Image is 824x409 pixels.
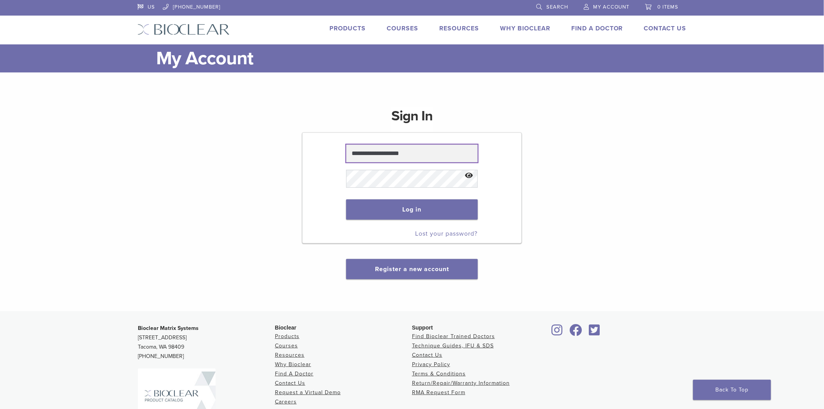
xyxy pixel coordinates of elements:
[346,259,478,279] button: Register a new account
[412,324,433,331] span: Support
[412,380,510,386] a: Return/Repair/Warranty Information
[275,361,311,368] a: Why Bioclear
[275,370,313,377] a: Find A Doctor
[644,25,687,32] a: Contact Us
[137,24,230,35] img: Bioclear
[329,25,366,32] a: Products
[412,370,466,377] a: Terms & Conditions
[571,25,623,32] a: Find A Doctor
[549,329,565,337] a: Bioclear
[275,352,305,358] a: Resources
[391,107,433,132] h1: Sign In
[412,389,465,396] a: RMA Request Form
[593,4,630,10] span: My Account
[275,398,297,405] a: Careers
[275,333,299,340] a: Products
[275,342,298,349] a: Courses
[658,4,679,10] span: 0 items
[567,329,585,337] a: Bioclear
[500,25,550,32] a: Why Bioclear
[461,166,477,186] button: Show password
[546,4,568,10] span: Search
[156,44,687,72] h1: My Account
[275,380,305,386] a: Contact Us
[375,265,449,273] a: Register a new account
[412,333,495,340] a: Find Bioclear Trained Doctors
[346,199,477,220] button: Log in
[439,25,479,32] a: Resources
[387,25,418,32] a: Courses
[416,230,478,238] a: Lost your password?
[138,325,199,331] strong: Bioclear Matrix Systems
[412,352,442,358] a: Contact Us
[275,324,296,331] span: Bioclear
[693,380,771,400] a: Back To Top
[138,324,275,361] p: [STREET_ADDRESS] Tacoma, WA 98409 [PHONE_NUMBER]
[412,342,494,349] a: Technique Guides, IFU & SDS
[412,361,450,368] a: Privacy Policy
[275,389,341,396] a: Request a Virtual Demo
[586,329,603,337] a: Bioclear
